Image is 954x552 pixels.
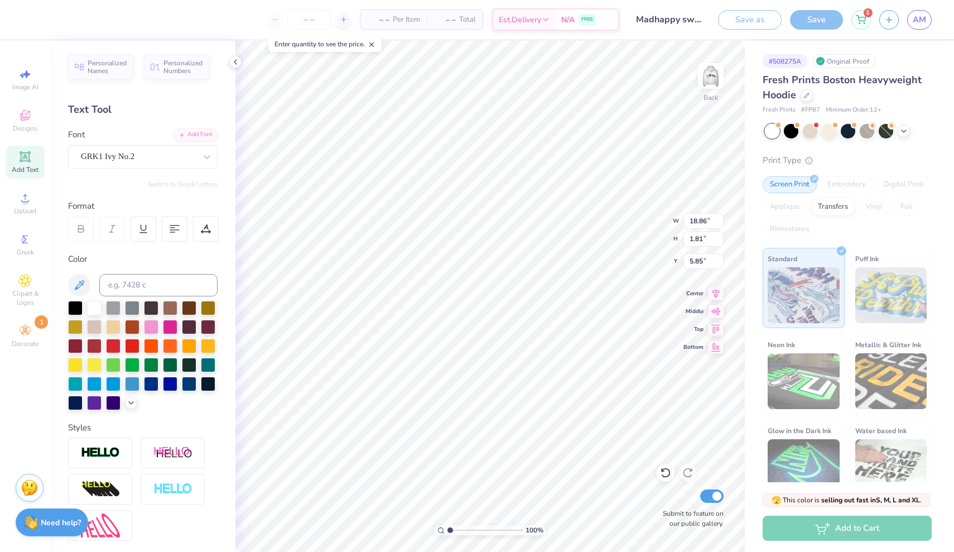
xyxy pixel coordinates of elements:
[855,439,927,495] img: Water based Ink
[657,508,724,529] label: Submit to feature on our public gallery.
[393,14,420,26] span: Per Item
[813,54,875,68] div: Original Proof
[41,517,81,528] strong: Need help?
[763,54,807,68] div: # 508275A
[700,65,722,87] img: Back
[88,59,127,75] span: Personalized Names
[628,8,710,31] input: Untitled Design
[855,267,927,323] img: Puff Ink
[287,9,331,30] input: – –
[581,16,593,23] span: FREE
[148,180,218,189] button: Switch to Greek Letters
[163,59,203,75] span: Personalized Numbers
[683,308,704,315] span: Middle
[433,14,456,26] span: – –
[14,207,36,215] span: Upload
[99,274,218,296] input: e.g. 7428 c
[855,253,879,265] span: Puff Ink
[13,124,37,133] span: Designs
[821,496,920,505] strong: selling out fast in S, M, L and XL
[907,10,932,30] a: AM
[855,425,907,436] span: Water based Ink
[768,253,797,265] span: Standard
[68,253,218,266] div: Color
[12,83,38,92] span: Image AI
[459,14,476,26] span: Total
[768,339,795,351] span: Neon Ink
[820,176,873,193] div: Embroidery
[704,93,718,103] div: Back
[763,105,796,115] span: Fresh Prints
[81,447,120,459] img: Stroke
[763,199,807,215] div: Applique
[864,8,873,17] span: 1
[913,13,926,26] span: AM
[81,481,120,498] img: 3d Illusion
[683,325,704,333] span: Top
[683,343,704,351] span: Bottom
[683,290,704,297] span: Center
[855,353,927,409] img: Metallic & Glitter Ink
[811,199,855,215] div: Transfers
[153,446,192,460] img: Shadow
[768,425,831,436] span: Glow in the Dark Ink
[859,199,890,215] div: Vinyl
[876,176,931,193] div: Digital Print
[367,14,389,26] span: – –
[768,267,840,323] img: Standard
[855,339,921,351] span: Metallic & Glitter Ink
[268,36,382,52] div: Enter quantity to see the price.
[17,248,34,257] span: Greek
[763,73,922,102] span: Fresh Prints Boston Heavyweight Hoodie
[35,315,48,329] span: 1
[768,439,840,495] img: Glow in the Dark Ink
[499,14,541,26] span: Est. Delivery
[526,525,543,535] span: 100 %
[561,14,575,26] span: N/A
[6,289,45,307] span: Clipart & logos
[801,105,820,115] span: # FP87
[826,105,881,115] span: Minimum Order: 12 +
[763,221,817,238] div: Rhinestones
[893,199,919,215] div: Foil
[772,495,781,506] span: 🫣
[174,128,218,141] div: Add Font
[768,353,840,409] img: Neon Ink
[12,339,38,348] span: Decorate
[81,513,120,537] img: Free Distort
[68,421,218,434] div: Styles
[68,102,218,117] div: Text Tool
[772,495,922,505] span: This color is .
[12,165,38,174] span: Add Text
[68,128,85,141] label: Font
[763,176,817,193] div: Screen Print
[763,154,932,167] div: Print Type
[68,200,219,213] div: Format
[153,483,192,496] img: Negative Space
